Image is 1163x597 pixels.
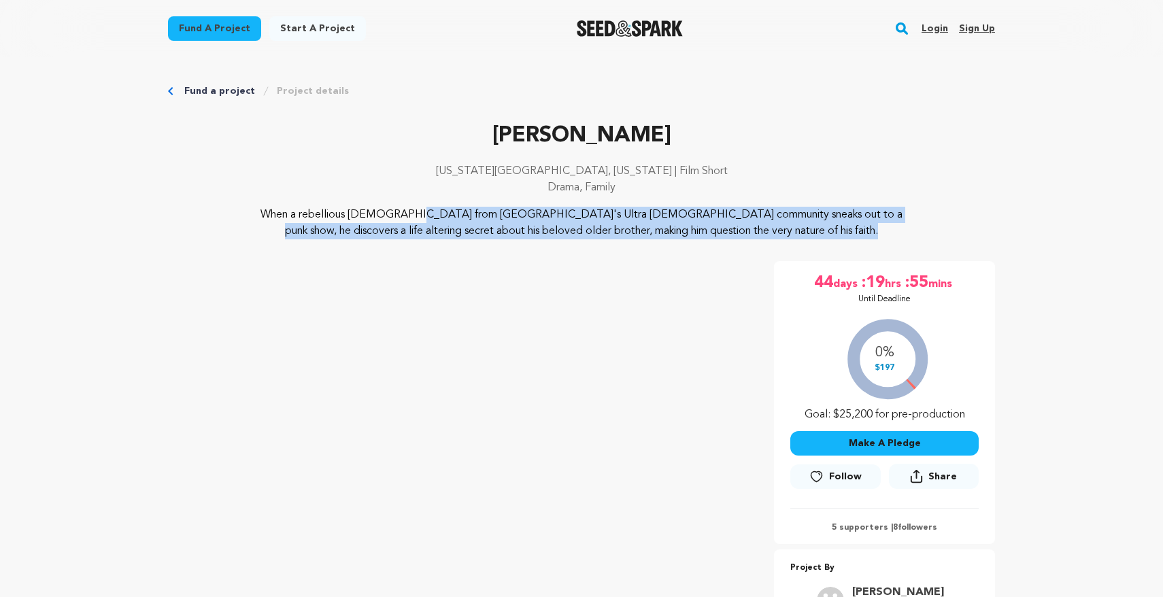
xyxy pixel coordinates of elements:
a: Seed&Spark Homepage [577,20,684,37]
span: Share [928,470,957,483]
span: Follow [829,470,862,483]
a: Fund a project [168,16,261,41]
button: Share [889,464,979,489]
div: Breadcrumb [168,84,995,98]
span: :19 [860,272,885,294]
a: Start a project [269,16,366,41]
span: :55 [904,272,928,294]
p: [US_STATE][GEOGRAPHIC_DATA], [US_STATE] | Film Short [168,163,995,180]
p: Drama, Family [168,180,995,196]
img: Seed&Spark Logo Dark Mode [577,20,684,37]
a: Sign up [959,18,995,39]
p: 5 supporters | followers [790,522,979,533]
p: When a rebellious [DEMOGRAPHIC_DATA] from [GEOGRAPHIC_DATA]'s Ultra [DEMOGRAPHIC_DATA] community ... [251,207,913,239]
span: 44 [814,272,833,294]
span: hrs [885,272,904,294]
a: Login [922,18,948,39]
a: Project details [277,84,349,98]
button: Make A Pledge [790,431,979,456]
span: days [833,272,860,294]
span: mins [928,272,955,294]
span: 8 [893,524,898,532]
p: Project By [790,560,979,576]
a: Follow [790,464,880,489]
a: Fund a project [184,84,255,98]
p: Until Deadline [858,294,911,305]
p: [PERSON_NAME] [168,120,995,152]
span: Share [889,464,979,494]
